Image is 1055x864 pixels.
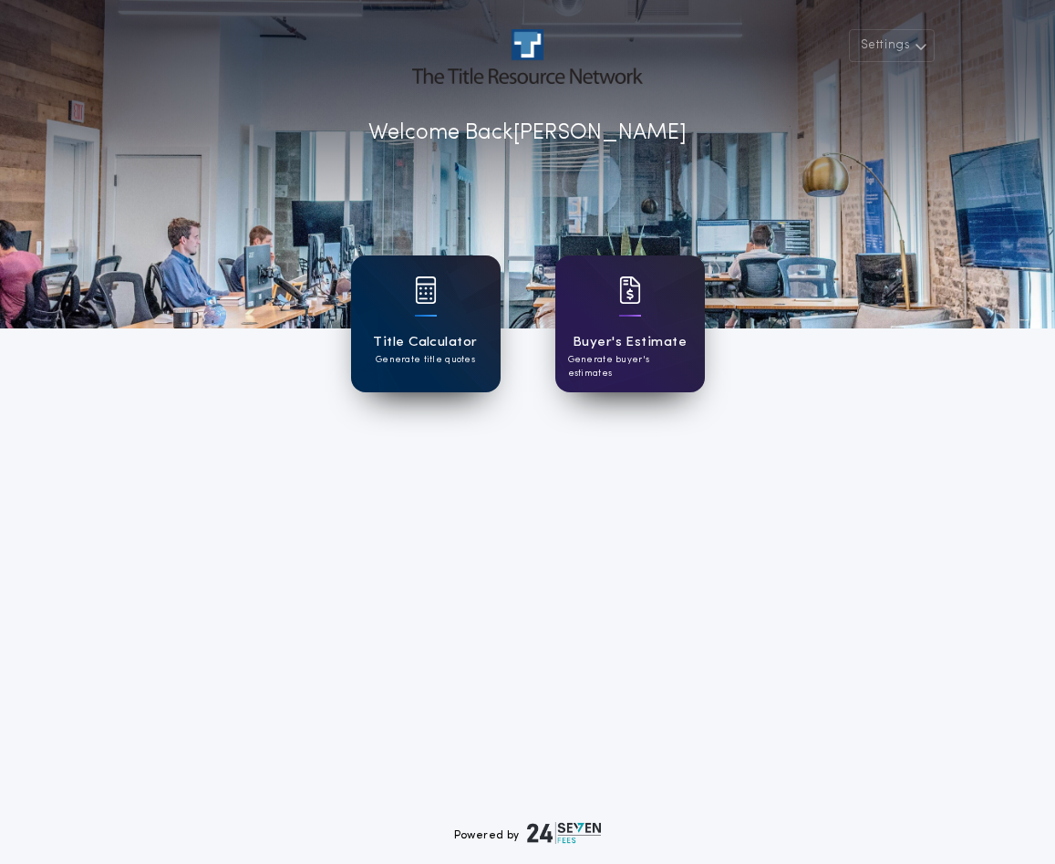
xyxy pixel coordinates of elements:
h1: Title Calculator [373,332,477,353]
p: Welcome Back [PERSON_NAME] [368,117,687,150]
img: logo [527,822,602,844]
button: Settings [849,29,935,62]
a: card iconTitle CalculatorGenerate title quotes [351,255,501,392]
img: card icon [415,276,437,304]
div: Powered by [454,822,602,844]
a: card iconBuyer's EstimateGenerate buyer's estimates [555,255,705,392]
img: card icon [619,276,641,304]
h1: Buyer's Estimate [573,332,687,353]
img: account-logo [412,29,642,84]
p: Generate buyer's estimates [568,353,692,380]
p: Generate title quotes [376,353,475,367]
